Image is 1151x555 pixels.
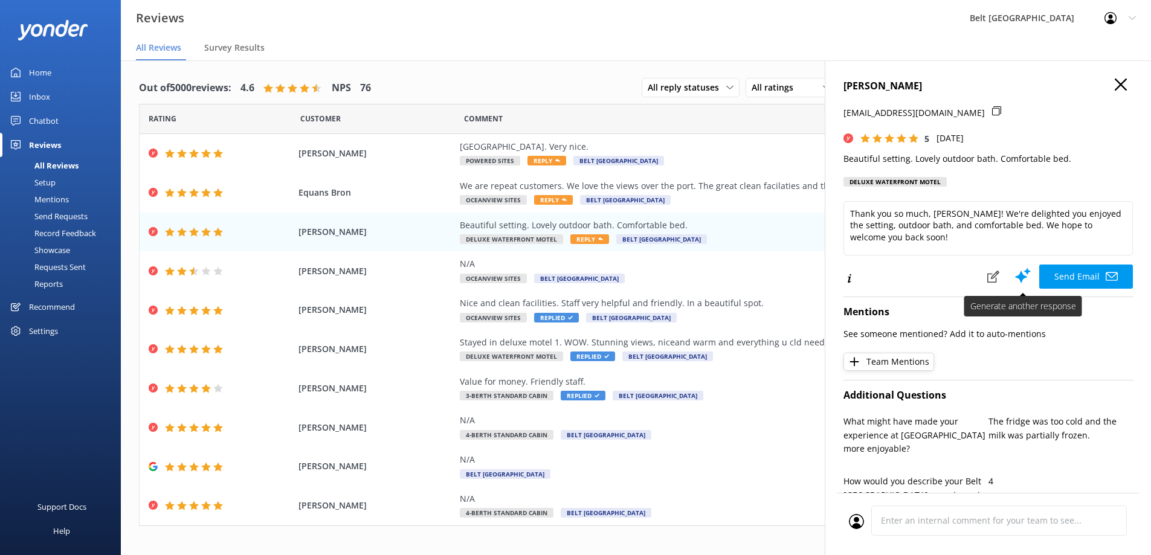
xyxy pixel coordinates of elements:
div: Value for money. Friendly staff. [460,375,1010,388]
h3: Reviews [136,8,184,28]
h4: Additional Questions [843,388,1133,403]
a: Showcase [7,242,121,258]
span: Belt [GEOGRAPHIC_DATA] [460,469,550,479]
span: Belt [GEOGRAPHIC_DATA] [586,313,677,322]
span: Powered Sites [460,156,520,165]
textarea: Thank you so much, [PERSON_NAME]! We're delighted you enjoyed the setting, outdoor bath, and comf... [843,201,1133,255]
div: Recommend [29,295,75,319]
div: Stayed in deluxe motel 1. WOW. Stunning views, niceand warm and everything u cld need. [460,336,1010,349]
div: Beautiful setting. Lovely outdoor bath. Comfortable bed. [460,219,1010,232]
button: Team Mentions [843,353,934,371]
p: 4 [988,475,1133,488]
p: Beautiful setting. Lovely outdoor bath. Comfortable bed. [843,152,1133,165]
div: We are repeat customers. We love the views over the port. The great clean facilaties and the love... [460,179,1010,193]
div: Chatbot [29,109,59,133]
span: Reply [534,195,573,205]
button: Send Email [1039,265,1133,289]
div: Home [29,60,51,85]
div: Record Feedback [7,225,96,242]
span: [PERSON_NAME] [298,342,454,356]
div: Nice and clean facilities. Staff very helpful and friendly. In a beautiful spot. [460,297,1010,310]
div: Showcase [7,242,70,258]
span: Date [149,113,176,124]
div: Support Docs [37,495,86,519]
span: [PERSON_NAME] [298,147,454,160]
img: yonder-white-logo.png [18,20,88,40]
span: Oceanview Sites [460,274,527,283]
a: All Reviews [7,157,121,174]
span: [PERSON_NAME] [298,499,454,512]
div: All Reviews [7,157,79,174]
a: Record Feedback [7,225,121,242]
span: Belt [GEOGRAPHIC_DATA] [622,351,713,361]
p: The fridge was too cold and the milk was partially frozen. [988,415,1133,442]
div: N/A [460,414,1010,427]
span: Belt [GEOGRAPHIC_DATA] [534,274,625,283]
span: 4-Berth Standard Cabin [460,508,553,518]
img: user_profile.svg [849,514,864,529]
span: Belt [GEOGRAPHIC_DATA] [616,234,707,244]
span: [PERSON_NAME] [298,303,454,316]
span: Reply [570,234,609,244]
p: What might have made your experience at [GEOGRAPHIC_DATA] more enjoyable? [843,415,988,455]
span: [PERSON_NAME] [298,265,454,278]
h4: [PERSON_NAME] [843,79,1133,94]
span: [PERSON_NAME] [298,421,454,434]
p: See someone mentioned? Add it to auto-mentions [843,327,1133,341]
p: [DATE] [937,132,964,145]
span: Survey Results [204,42,265,54]
span: Belt [GEOGRAPHIC_DATA] [561,508,651,518]
h4: Mentions [843,304,1133,320]
span: All reply statuses [648,81,726,94]
span: Question [464,113,503,124]
span: 4-Berth Standard Cabin [460,430,553,440]
span: All ratings [752,81,801,94]
span: Oceanview Sites [460,313,527,322]
a: Send Requests [7,208,121,225]
span: Deluxe Waterfront Motel [460,351,563,361]
a: Setup [7,174,121,191]
span: 5 [924,133,929,144]
div: [GEOGRAPHIC_DATA]. Very nice. [460,140,1010,153]
h4: 4.6 [240,80,254,96]
p: How would you describe your Belt [GEOGRAPHIC_DATA] experience in terms of value for money? [843,475,988,515]
span: Replied [570,351,615,361]
div: Deluxe Waterfront Motel [843,177,947,187]
a: Requests Sent [7,258,121,275]
span: 3-Berth Standard Cabin [460,391,553,400]
span: [PERSON_NAME] [298,460,454,473]
a: Reports [7,275,121,292]
span: Replied [534,313,579,322]
p: [EMAIL_ADDRESS][DOMAIN_NAME] [843,106,985,120]
div: Setup [7,174,56,191]
span: Date [300,113,341,124]
span: [PERSON_NAME] [298,382,454,395]
div: Inbox [29,85,50,109]
span: Belt [GEOGRAPHIC_DATA] [561,430,651,440]
span: Replied [561,391,605,400]
div: Send Requests [7,208,88,225]
div: Reports [7,275,63,292]
div: N/A [460,257,1010,271]
h4: Out of 5000 reviews: [139,80,231,96]
div: Mentions [7,191,69,208]
div: N/A [460,492,1010,505]
div: Requests Sent [7,258,86,275]
span: Belt [GEOGRAPHIC_DATA] [573,156,664,165]
h4: 76 [360,80,371,96]
div: Help [53,519,70,543]
span: Belt [GEOGRAPHIC_DATA] [613,391,703,400]
span: Deluxe Waterfront Motel [460,234,563,244]
span: [PERSON_NAME] [298,225,454,239]
a: Mentions [7,191,121,208]
div: Reviews [29,133,61,157]
span: Belt [GEOGRAPHIC_DATA] [580,195,671,205]
button: Close [1115,79,1127,92]
span: Oceanview Sites [460,195,527,205]
span: Reply [527,156,566,165]
h4: NPS [332,80,351,96]
div: Settings [29,319,58,343]
span: All Reviews [136,42,181,54]
div: N/A [460,453,1010,466]
span: Equans Bron [298,186,454,199]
